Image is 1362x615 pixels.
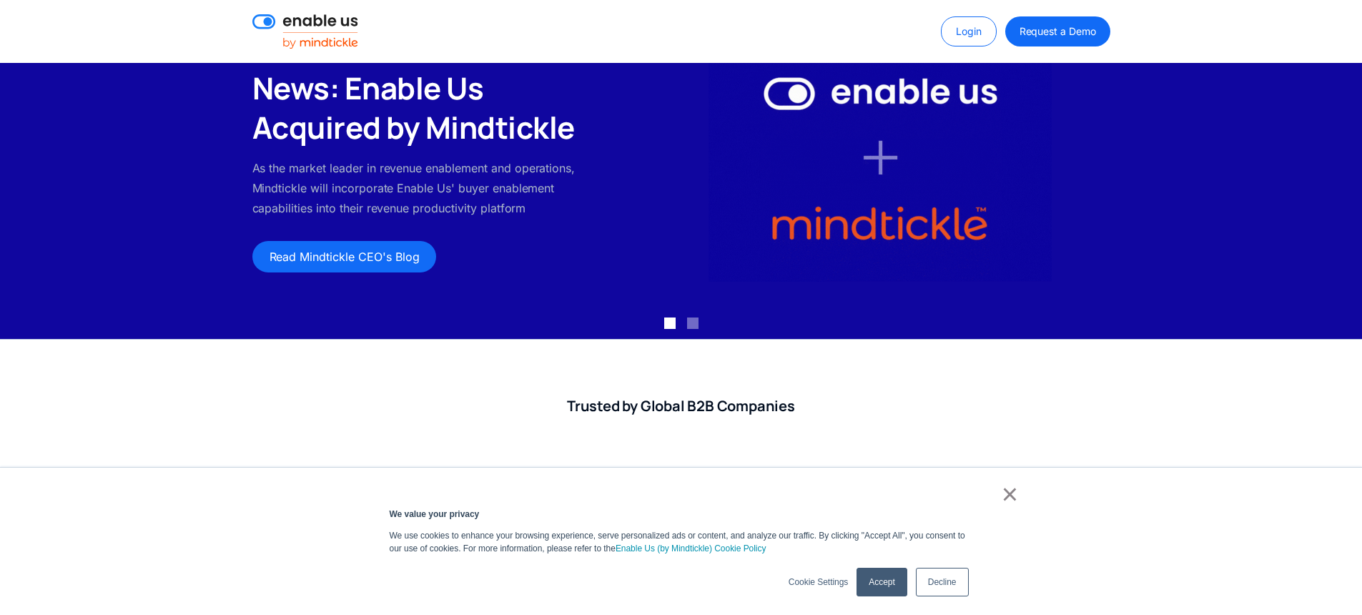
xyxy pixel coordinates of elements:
[857,568,907,596] a: Accept
[252,158,593,218] p: As the market leader in revenue enablement and operations, Mindtickle will incorporate Enable Us'...
[916,568,969,596] a: Decline
[941,16,997,46] a: Login
[664,318,676,329] div: Show slide 1 of 2
[789,576,848,589] a: Cookie Settings
[687,318,699,329] div: Show slide 2 of 2
[616,542,766,555] a: Enable Us (by Mindtickle) Cookie Policy
[1002,488,1019,501] a: ×
[390,509,480,519] strong: We value your privacy
[252,69,593,147] h2: News: Enable Us Acquired by Mindtickle
[709,33,1052,282] img: Enable Us by Mindtickle
[252,397,1110,415] h2: Trusted by Global B2B Companies
[252,241,437,272] a: Read Mindtickle CEO's Blog
[1005,16,1110,46] a: Request a Demo
[390,529,973,555] p: We use cookies to enhance your browsing experience, serve personalized ads or content, and analyz...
